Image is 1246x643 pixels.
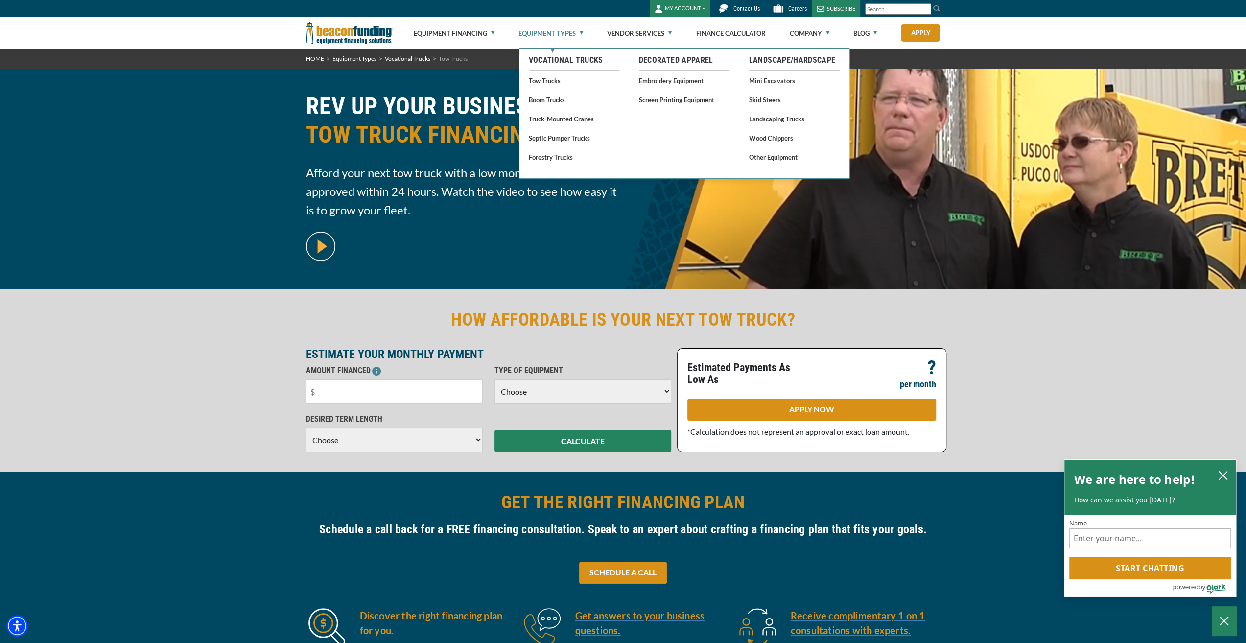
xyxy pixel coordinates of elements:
[529,94,619,106] a: Boom Trucks
[1069,557,1231,579] button: Start chatting
[529,151,619,163] a: Forestry Trucks
[494,365,671,377] p: TYPE OF EQUIPMENT
[518,18,583,49] a: Equipment Types
[900,379,936,390] p: per month
[1199,581,1205,593] span: by
[749,151,840,163] a: Other Equipment
[749,94,840,106] a: Skid Steers
[306,379,483,404] input: $
[788,5,807,12] span: Careers
[933,4,940,12] img: Search
[306,164,617,219] span: Afford your next tow truck with a low monthly payment. Get approved within 24 hours. Watch the vi...
[306,491,940,514] h2: GET THE RIGHT FINANCING PLAN
[306,232,335,261] img: video modal pop-up play button
[639,74,729,87] a: Embroidery Equipment
[332,55,376,62] a: Equipment Types
[749,113,840,125] a: Landscaping Trucks
[1064,459,1236,597] div: olark chatbox
[1173,580,1236,596] a: Powered by Olark
[749,132,840,144] a: Wood Chippers
[306,348,671,360] p: ESTIMATE YOUR MONTHLY PAYMENT
[529,54,619,66] a: Vocational Trucks
[494,430,671,452] button: CALCULATE
[306,309,940,331] h2: HOW AFFORDABLE IS YOUR NEXT TOW TRUCK?
[853,18,877,49] a: Blog
[529,74,619,87] a: Tow Trucks
[306,120,617,149] span: TOW TRUCK FINANCING
[790,18,829,49] a: Company
[749,54,840,66] a: Landscape/Hardscape
[1173,581,1198,593] span: powered
[1212,606,1236,636] button: Close Chatbox
[687,362,806,385] p: Estimated Payments As Low As
[6,615,28,637] div: Accessibility Menu
[901,24,940,42] a: Apply
[749,74,840,87] a: Mini Excavators
[639,54,729,66] a: Decorated Apparel
[921,5,929,13] a: Clear search text
[575,608,725,638] a: Get answers to your business questions.
[1069,520,1231,526] label: Name
[439,55,468,62] span: Tow Trucks
[579,562,667,584] a: SCHEDULE A CALL
[733,5,760,12] span: Contact Us
[306,92,617,156] h1: REV UP YOUR BUSINESS
[1074,495,1226,505] p: How can we assist you [DATE]?
[385,55,430,62] a: Vocational Trucks
[687,427,909,436] span: *Calculation does not represent an approval or exact loan amount.
[529,113,619,125] a: Truck-Mounted Cranes
[696,18,765,49] a: Finance Calculator
[360,608,510,638] h5: Discover the right financing plan for you.
[607,18,672,49] a: Vendor Services
[306,55,324,62] a: HOME
[306,413,483,425] p: DESIRED TERM LENGTH
[639,94,729,106] a: Screen Printing Equipment
[1074,470,1195,489] h2: We are here to help!
[529,132,619,144] a: Septic Pumper Trucks
[414,18,494,49] a: Equipment Financing
[306,521,940,538] h4: Schedule a call back for a FREE financing consultation. Speak to an expert about crafting a finan...
[687,399,936,421] a: APPLY NOW
[1215,468,1231,482] button: close chatbox
[306,17,393,49] img: Beacon Funding Corporation logo
[865,3,931,15] input: Search
[791,608,940,638] a: Receive complimentary 1 on 1 consultations with experts.
[306,365,483,377] p: AMOUNT FINANCED
[927,362,936,374] p: ?
[1069,528,1231,548] input: Name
